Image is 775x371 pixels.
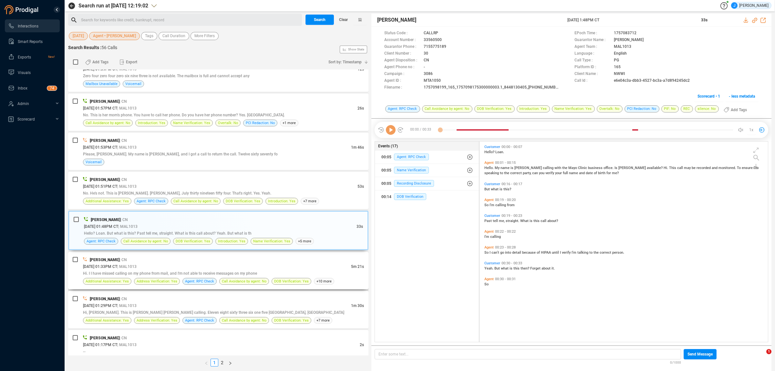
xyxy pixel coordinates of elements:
span: 1x [749,125,753,135]
span: [PERSON_NAME] [91,217,120,222]
span: I [490,250,491,255]
button: Show Stats [340,46,367,53]
span: Zero four zero four zero six nine three is not available. The mailbox is full and cannot accept any [83,74,250,78]
span: [PERSON_NAME] [90,138,119,143]
span: CALLRP [424,30,438,37]
button: Add Tags [81,57,112,67]
span: This [669,166,677,170]
span: DOB Verification: Yes [274,317,309,323]
span: left [204,361,208,365]
li: Interactions [5,19,60,32]
span: [DATE] 01:53PM CT [83,145,117,150]
span: +7 more [314,317,332,324]
span: NWWI [614,71,625,78]
span: More Filters [194,32,215,40]
span: Name Verification: Yes [253,238,290,244]
span: Send Message [687,349,713,359]
li: Exports [5,50,60,63]
span: | MAL1013 [118,224,138,229]
span: what [491,187,500,191]
span: Campaign : [384,71,420,78]
span: I'm [490,203,495,207]
a: 2 [219,359,226,366]
button: Sort by: Timestamp [325,57,368,67]
span: and [712,166,718,170]
span: Inbox [18,86,27,90]
span: Call Avoidance by agent: No [86,120,130,126]
span: into [505,250,512,255]
span: | CN [119,99,127,104]
div: [PERSON_NAME]| CN[DATE] 01:29PM CT| MAL10131m 30sHi, [PERSON_NAME]. This is [PERSON_NAME] [PERSON... [68,291,368,328]
span: call [541,219,547,223]
span: Search [314,15,325,25]
button: [DATE] [69,32,88,40]
button: Send Message [684,349,717,359]
span: Clear [339,15,348,25]
span: [PERSON_NAME] [90,99,119,104]
span: what [501,266,510,270]
span: [PERSON_NAME] [90,177,119,182]
span: Introduction: Yes [517,105,550,112]
span: DOB Verification [394,193,426,200]
span: Is [615,166,618,170]
span: English [614,50,627,57]
span: is [510,266,513,270]
span: me, [499,219,506,223]
span: Visuals [18,70,31,75]
span: verify [562,250,572,255]
button: Call Duration [159,32,189,40]
span: Mailbox Unavailable [86,81,118,87]
span: Voicemail [125,81,141,87]
span: [DATE] 1:48PM CT [567,17,693,23]
li: Next Page [226,359,234,366]
span: Client Number : [384,50,420,57]
span: But [494,266,501,270]
span: Search Results : [68,45,101,50]
span: | MAL1013 [117,264,137,269]
button: Export [116,57,141,67]
span: 1757083712 [614,30,636,37]
li: Inbox [5,81,60,94]
span: 1m 30s [351,303,364,308]
span: because [522,250,537,255]
span: can [532,171,539,175]
span: Agent Disposition : [384,57,420,64]
div: 00:05 [381,178,391,189]
span: 3086 [424,71,433,78]
span: and [579,171,586,175]
span: Call Avoidance by agent: No [422,105,472,112]
span: about? [547,219,558,223]
div: [PERSON_NAME]| CN[DATE] 01:53PM CT| MAL10131m 46sPlease, [PERSON_NAME]. My name is [PERSON_NAME],... [68,132,368,170]
img: prodigal-logo [5,5,40,14]
span: I'm [572,250,577,255]
span: So [484,282,489,286]
span: detail [512,250,522,255]
div: [PERSON_NAME]| CN[DATE] 01:48PM CT| MAL101333sHello? Loan. But what is this? Past tell me, straig... [68,211,368,250]
span: +5 more [295,238,314,245]
span: available? [647,166,664,170]
iframe: Intercom live chat [753,349,769,365]
span: [PERSON_NAME] [614,37,644,44]
span: MAL1013 [614,44,631,50]
span: | CN [119,336,127,340]
span: 7155775189 [424,44,446,50]
button: 00:05Recording Disclosure [375,177,479,190]
a: 1 [211,359,218,366]
span: Hi. I I have missed calling on my phone from mail, and I'm not able to receive messages on my phone [83,271,257,276]
span: Agent • [PERSON_NAME] [93,32,136,40]
span: Agent: RPC Check [87,238,116,244]
span: birth [598,171,606,175]
span: me? [612,171,619,175]
span: | CN [119,138,127,143]
span: 33s [701,18,708,22]
span: Hi, [PERSON_NAME]. This is [PERSON_NAME] [PERSON_NAME] calling. Eleven eight sixty three six one ... [83,310,344,315]
span: EPoch Time : [574,30,611,37]
span: Export [126,57,137,67]
button: Add Tags [720,105,751,115]
span: Clinic [578,166,588,170]
span: Please, [PERSON_NAME]. My name is [PERSON_NAME], and I got a call to return the call. Twelve sixt... [83,152,278,156]
span: this [533,219,541,223]
span: [PERSON_NAME] [514,166,543,170]
span: your [555,171,563,175]
span: I [560,250,562,255]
